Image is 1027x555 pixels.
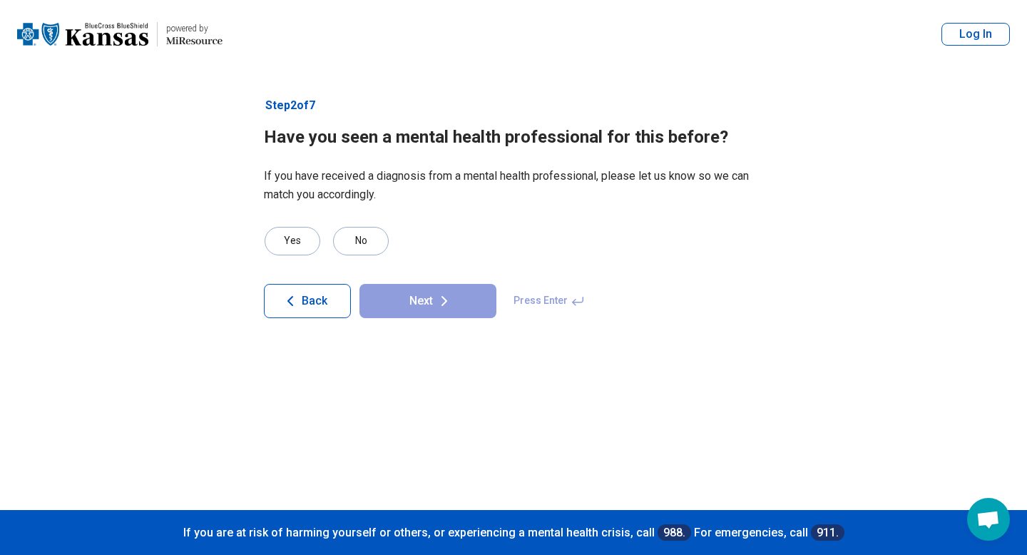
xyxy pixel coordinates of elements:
[166,22,223,35] div: powered by
[302,295,327,307] span: Back
[17,17,223,51] a: Blue Cross Blue Shield Kansaspowered by
[264,97,763,114] p: Step 2 of 7
[17,17,148,51] img: Blue Cross Blue Shield Kansas
[811,524,844,541] a: 911.
[14,524,1013,541] p: If you are at risk of harming yourself or others, or experiencing a mental health crisis, call Fo...
[333,227,389,255] div: No
[967,498,1010,541] div: Open chat
[941,23,1010,46] button: Log In
[265,227,320,255] div: Yes
[658,524,691,541] a: 988.
[264,284,351,318] button: Back
[359,284,496,318] button: Next
[264,126,763,150] h1: Have you seen a mental health professional for this before?
[505,284,593,318] span: Press Enter
[264,167,763,204] p: If you have received a diagnosis from a mental health professional, please let us know so we can ...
